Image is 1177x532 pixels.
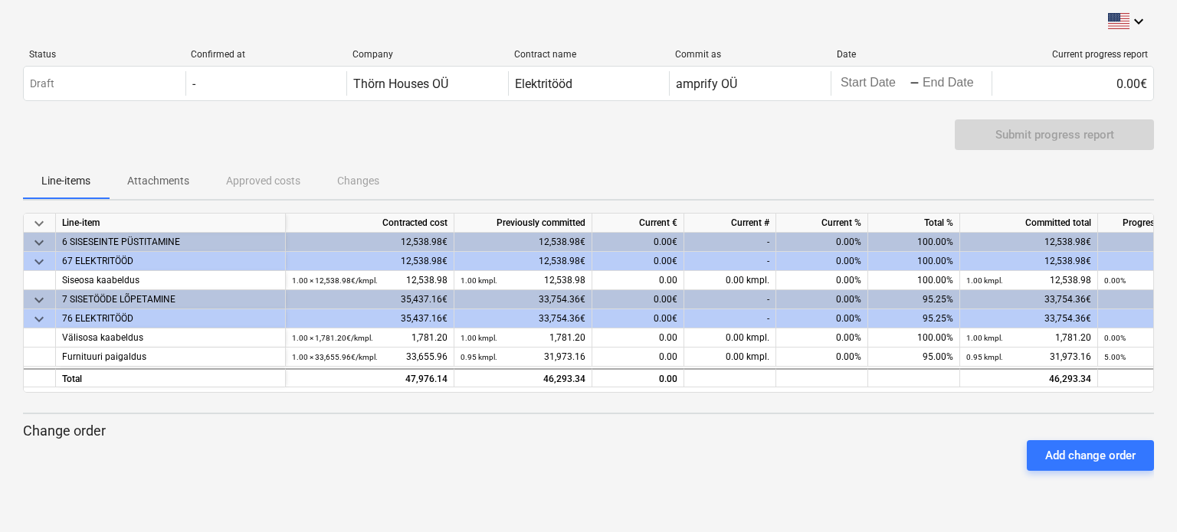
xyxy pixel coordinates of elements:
[592,348,684,367] div: 0.00
[776,252,868,271] div: 0.00%
[684,233,776,252] div: -
[592,271,684,290] div: 0.00
[776,328,868,348] div: 0.00%
[461,353,497,361] small: 0.95 kmpl.
[30,76,54,92] p: Draft
[292,328,448,348] div: 1,781.20
[675,49,825,60] div: Commit as
[292,271,448,290] div: 12,538.98
[62,328,279,348] div: Välisosa kaabeldus
[461,348,585,367] div: 31,973.16
[966,276,1003,285] small: 1.00 kmpl.
[966,334,1003,342] small: 1.00 kmpl.
[454,233,592,252] div: 12,538.98€
[966,348,1091,367] div: 31,973.16
[776,271,868,290] div: 0.00%
[966,271,1091,290] div: 12,538.98
[868,214,960,233] div: Total %
[960,368,1098,387] div: 46,293.34
[684,290,776,309] div: -
[837,49,986,60] div: Date
[960,290,1098,309] div: 33,754.36€
[461,276,497,285] small: 1.00 kmpl.
[286,252,454,271] div: 12,538.98€
[461,370,585,389] div: 46,293.34
[684,348,776,367] div: 0.00 kmpl.
[1104,276,1126,285] small: 0.00%
[592,328,684,348] div: 0.00
[454,309,592,328] div: 33,754.36€
[286,214,454,233] div: Contracted cost
[127,173,189,189] p: Attachments
[292,334,373,342] small: 1.00 × 1,781.20€ / kmpl.
[966,328,1091,348] div: 1,781.20
[461,271,585,290] div: 12,538.98
[776,214,868,233] div: Current %
[286,309,454,328] div: 35,437.16€
[776,309,868,328] div: 0.00%
[286,233,454,252] div: 12,538.98€
[868,348,960,367] div: 95.00%
[454,214,592,233] div: Previously committed
[41,173,90,189] p: Line-items
[62,252,279,271] div: 67 ELEKTRITÖÖD
[23,422,1154,440] p: Change order
[1104,334,1126,342] small: 0.00%
[62,233,279,252] div: 6 SISESEINTE PÜSTITAMINE
[62,348,279,367] div: Furnituuri paigaldus
[592,309,684,328] div: 0.00€
[684,214,776,233] div: Current #
[960,309,1098,328] div: 33,754.36€
[192,77,195,91] div: -
[62,271,279,290] div: Siseosa kaabeldus
[292,353,378,361] small: 1.00 × 33,655.96€ / kmpl.
[454,252,592,271] div: 12,538.98€
[56,214,286,233] div: Line-item
[292,348,448,367] div: 33,655.96
[592,368,684,387] div: 0.00
[30,291,48,309] span: keyboard_arrow_down
[776,348,868,367] div: 0.00%
[684,271,776,290] div: 0.00 kmpl.
[838,73,910,94] input: Start Date
[292,370,448,389] div: 47,976.14
[684,309,776,328] div: -
[454,290,592,309] div: 33,754.36€
[960,214,1098,233] div: Committed total
[966,353,1003,361] small: 0.95 kmpl.
[868,252,960,271] div: 100.00%
[868,233,960,252] div: 100.00%
[56,368,286,387] div: Total
[30,310,48,328] span: keyboard_arrow_down
[352,49,502,60] div: Company
[910,79,920,88] div: -
[515,77,572,91] div: Elektritööd
[1104,353,1126,361] small: 5.00%
[353,77,448,91] div: Thörn Houses OÜ
[960,252,1098,271] div: 12,538.98€
[286,290,454,309] div: 35,437.16€
[684,328,776,348] div: 0.00 kmpl.
[461,328,585,348] div: 1,781.20
[920,73,992,94] input: End Date
[1129,12,1148,31] i: keyboard_arrow_down
[868,328,960,348] div: 100.00%
[992,71,1153,96] div: 0.00€
[592,233,684,252] div: 0.00€
[1045,446,1136,465] div: Add change order
[1027,440,1154,471] button: Add change order
[868,309,960,328] div: 95.25%
[776,290,868,309] div: 0.00%
[514,49,664,60] div: Contract name
[960,233,1098,252] div: 12,538.98€
[62,309,279,328] div: 76 ELEKTRITÖÖD
[684,252,776,271] div: -
[592,290,684,309] div: 0.00€
[30,253,48,271] span: keyboard_arrow_down
[461,334,497,342] small: 1.00 kmpl.
[191,49,340,60] div: Confirmed at
[62,290,279,309] div: 7 SISETÖÖDE LÕPETAMINE
[30,233,48,252] span: keyboard_arrow_down
[29,49,179,60] div: Status
[592,214,684,233] div: Current €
